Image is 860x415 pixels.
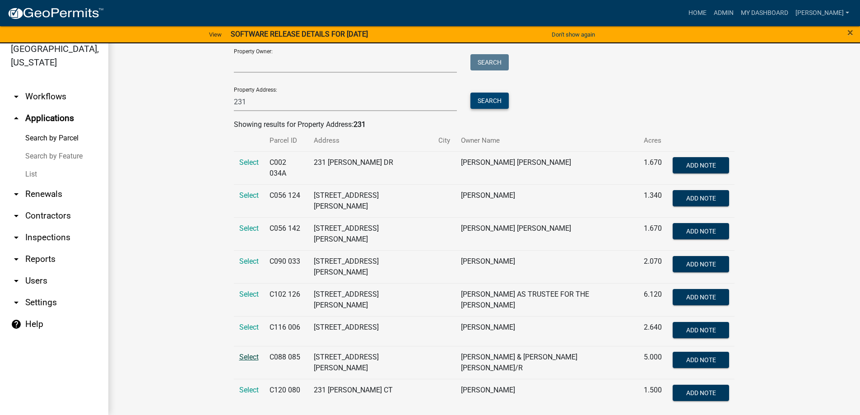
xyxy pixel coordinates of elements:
span: Add Note [686,194,716,201]
td: C116 006 [264,316,309,346]
td: [PERSON_NAME] & [PERSON_NAME] [PERSON_NAME]/R [456,346,638,379]
td: 1.670 [638,151,667,184]
td: [PERSON_NAME] [456,184,638,217]
a: Select [239,191,259,200]
a: Home [685,5,710,22]
td: 6.120 [638,283,667,316]
button: Search [470,93,509,109]
th: Owner Name [456,130,638,151]
td: C056 124 [264,184,309,217]
td: [STREET_ADDRESS][PERSON_NAME] [308,346,433,379]
a: Select [239,323,259,331]
a: Select [239,353,259,361]
td: 2.070 [638,250,667,283]
span: Add Note [686,293,716,300]
a: [PERSON_NAME] [792,5,853,22]
i: arrow_drop_down [11,275,22,286]
span: Add Note [686,356,716,363]
td: 5.000 [638,346,667,379]
span: Add Note [686,260,716,267]
strong: SOFTWARE RELEASE DETAILS FOR [DATE] [231,30,368,38]
td: [STREET_ADDRESS][PERSON_NAME] [308,217,433,250]
th: Parcel ID [264,130,309,151]
i: arrow_drop_down [11,254,22,265]
button: Add Note [673,190,729,206]
a: Admin [710,5,737,22]
button: Add Note [673,256,729,272]
td: [PERSON_NAME] AS TRUSTEE FOR THE [PERSON_NAME] [456,283,638,316]
td: 1.670 [638,217,667,250]
strong: 231 [353,120,366,129]
button: Add Note [673,385,729,401]
td: [STREET_ADDRESS][PERSON_NAME] [308,250,433,283]
td: C056 142 [264,217,309,250]
a: Select [239,224,259,233]
i: arrow_drop_down [11,210,22,221]
button: Search [470,54,509,70]
span: Add Note [686,326,716,333]
td: 231 [PERSON_NAME] DR [308,151,433,184]
i: help [11,319,22,330]
button: Don't show again [548,27,599,42]
button: Add Note [673,352,729,368]
i: arrow_drop_down [11,297,22,308]
td: C002 034A [264,151,309,184]
button: Add Note [673,223,729,239]
i: arrow_drop_down [11,91,22,102]
th: City [433,130,456,151]
span: Add Note [686,161,716,168]
th: Address [308,130,433,151]
td: [PERSON_NAME] [456,379,638,409]
td: [PERSON_NAME] [456,250,638,283]
i: arrow_drop_down [11,189,22,200]
td: 2.640 [638,316,667,346]
button: Add Note [673,322,729,338]
th: Acres [638,130,667,151]
button: Close [847,27,853,38]
a: View [205,27,225,42]
span: × [847,26,853,39]
td: [PERSON_NAME] [PERSON_NAME] [456,217,638,250]
i: arrow_drop_up [11,113,22,124]
a: Select [239,290,259,298]
td: [PERSON_NAME] [456,316,638,346]
td: C090 033 [264,250,309,283]
td: [STREET_ADDRESS][PERSON_NAME] [308,283,433,316]
span: Add Note [686,389,716,396]
span: Add Note [686,227,716,234]
td: 231 [PERSON_NAME] CT [308,379,433,409]
a: Select [239,386,259,394]
td: [STREET_ADDRESS] [308,316,433,346]
i: arrow_drop_down [11,232,22,243]
td: C088 085 [264,346,309,379]
a: My Dashboard [737,5,792,22]
button: Add Note [673,289,729,305]
td: C120 080 [264,379,309,409]
div: Showing results for Property Address: [234,119,735,130]
a: Select [239,158,259,167]
td: 1.340 [638,184,667,217]
button: Add Note [673,157,729,173]
td: [STREET_ADDRESS][PERSON_NAME] [308,184,433,217]
td: [PERSON_NAME] [PERSON_NAME] [456,151,638,184]
td: 1.500 [638,379,667,409]
td: C102 126 [264,283,309,316]
a: Select [239,257,259,266]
